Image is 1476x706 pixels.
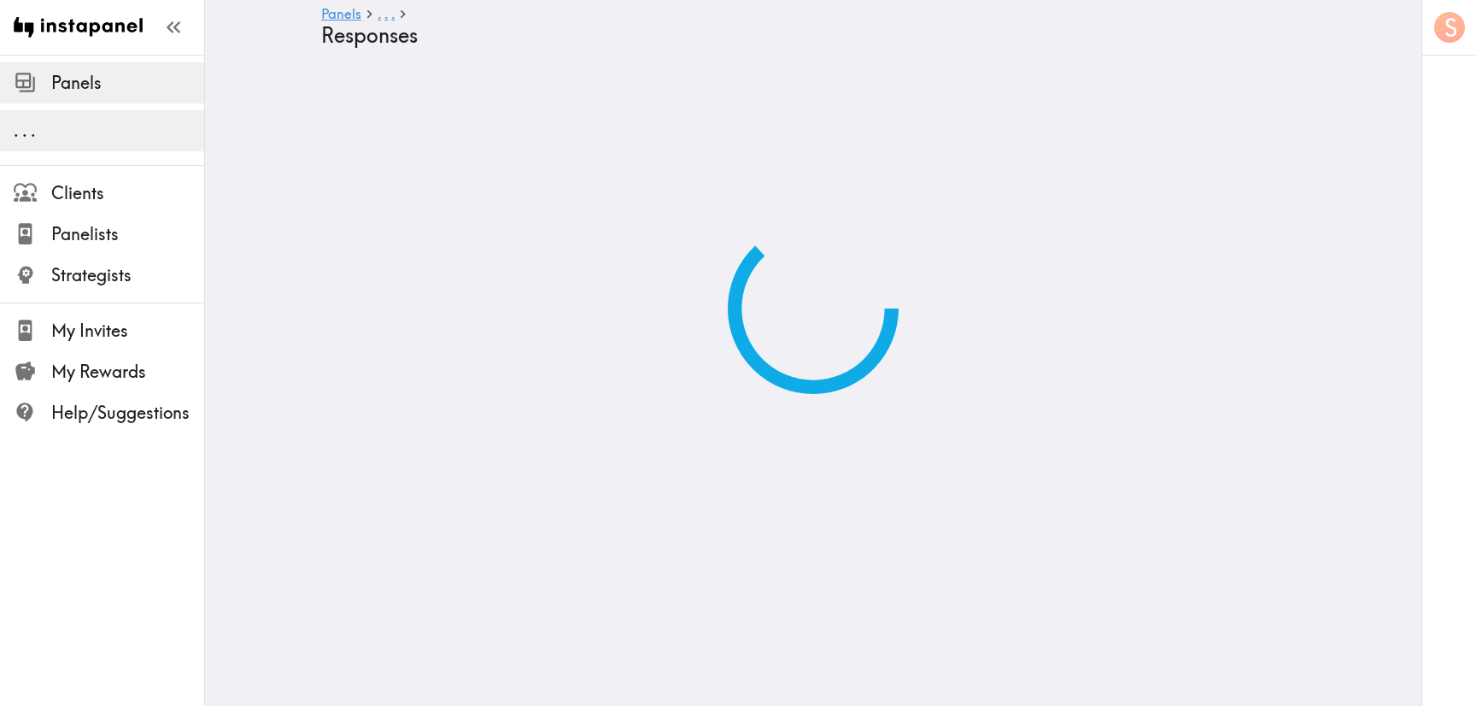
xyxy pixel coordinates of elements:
span: . [31,120,36,141]
span: Panelists [51,222,204,246]
span: My Rewards [51,360,204,384]
a: ... [378,7,395,23]
span: Help/Suggestions [51,401,204,425]
span: My Invites [51,319,204,343]
h4: Responses [321,23,1291,48]
a: Panels [321,7,361,23]
span: . [378,5,381,22]
span: . [14,120,19,141]
button: S [1432,10,1467,44]
span: Panels [51,71,204,95]
span: Clients [51,181,204,205]
span: . [391,5,395,22]
span: . [384,5,388,22]
span: Strategists [51,263,204,287]
span: . [22,120,27,141]
span: S [1444,13,1457,43]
